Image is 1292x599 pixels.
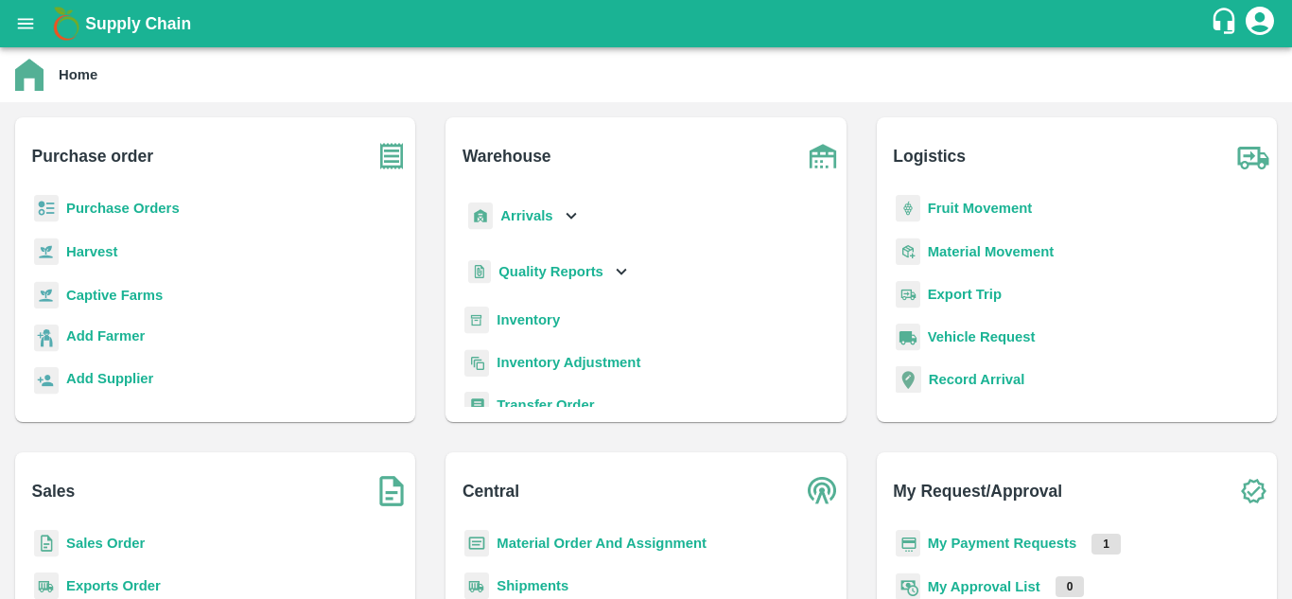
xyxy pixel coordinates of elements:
[896,195,920,222] img: fruit
[928,536,1077,551] a: My Payment Requests
[1243,4,1277,44] div: account of current user
[464,349,489,377] img: inventory
[32,478,76,504] b: Sales
[1091,534,1121,555] p: 1
[497,397,594,413] a: Transfer Order
[1210,7,1243,41] div: customer-support
[896,281,920,308] img: delivery
[4,2,47,45] button: open drawer
[463,143,551,169] b: Warehouse
[497,536,707,551] a: Material Order And Assignment
[893,478,1062,504] b: My Request/Approval
[799,132,847,180] img: warehouse
[34,281,59,309] img: harvest
[368,132,415,180] img: purchase
[34,238,59,266] img: harvest
[464,392,489,419] img: whTransfer
[893,143,966,169] b: Logistics
[66,326,145,351] a: Add Farmer
[928,287,1002,302] a: Export Trip
[468,203,493,230] img: whArrival
[1230,132,1277,180] img: truck
[463,478,519,504] b: Central
[66,288,163,303] a: Captive Farms
[34,195,59,222] img: reciept
[66,578,161,593] a: Exports Order
[1056,576,1085,597] p: 0
[66,536,145,551] a: Sales Order
[929,372,1025,387] a: Record Arrival
[66,328,145,344] b: Add Farmer
[34,530,59,557] img: sales
[896,530,920,557] img: payment
[66,368,153,394] a: Add Supplier
[66,201,180,216] a: Purchase Orders
[498,264,603,279] b: Quality Reports
[34,325,59,352] img: farmer
[85,10,1210,37] a: Supply Chain
[66,244,117,259] a: Harvest
[497,355,640,370] a: Inventory Adjustment
[896,324,920,351] img: vehicle
[497,578,568,593] a: Shipments
[497,312,560,327] a: Inventory
[799,467,847,515] img: central
[464,307,489,334] img: whInventory
[85,14,191,33] b: Supply Chain
[464,530,489,557] img: centralMaterial
[47,5,85,43] img: logo
[66,371,153,386] b: Add Supplier
[1230,467,1277,515] img: check
[896,238,920,266] img: material
[896,366,921,393] img: recordArrival
[500,208,552,223] b: Arrivals
[15,59,44,91] img: home
[928,244,1055,259] a: Material Movement
[464,253,632,291] div: Quality Reports
[468,260,491,284] img: qualityReport
[59,67,97,82] b: Home
[928,329,1036,344] a: Vehicle Request
[34,367,59,395] img: supplier
[928,579,1040,594] a: My Approval List
[32,143,153,169] b: Purchase order
[464,195,582,238] div: Arrivals
[368,467,415,515] img: soSales
[928,201,1033,216] a: Fruit Movement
